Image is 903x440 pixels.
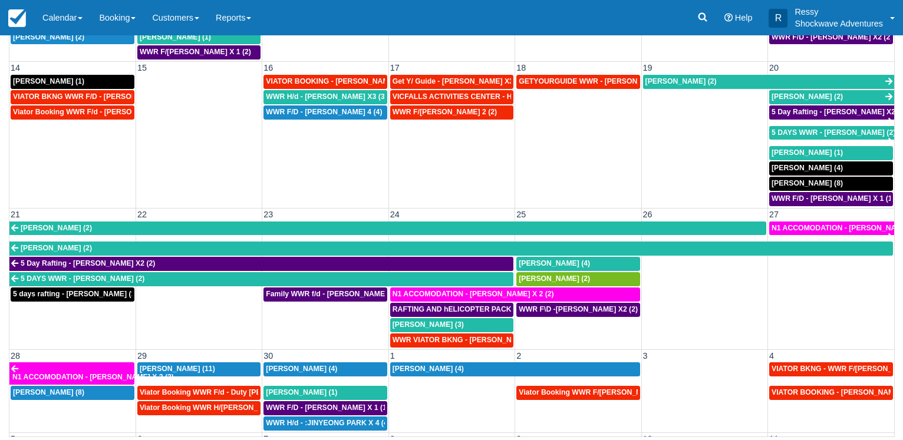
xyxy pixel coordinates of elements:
span: [PERSON_NAME] (4) [772,164,843,172]
a: Viator Booking WWR H/[PERSON_NAME] x2 (3) [137,401,261,415]
span: WWR F\D -[PERSON_NAME] X2 (2) [519,305,638,313]
span: [PERSON_NAME] (8) [772,179,843,187]
span: GETYOURGUIDE WWR - [PERSON_NAME] X 9 (9) [519,77,688,85]
span: [PERSON_NAME] (4) [393,365,464,373]
img: checkfront-main-nav-mini-logo.png [8,9,26,27]
span: 5 DAYS WWR - [PERSON_NAME] (2) [21,274,144,283]
span: 4 [768,351,775,360]
a: 5 DAYS WWR - [PERSON_NAME] (2) [769,126,894,140]
a: [PERSON_NAME] (1) [769,146,893,160]
a: VIATOR BOOKING - [PERSON_NAME] X 4 (4) [263,75,387,89]
span: VIATOR BOOKING - [PERSON_NAME] X 4 (4) [266,77,420,85]
a: [PERSON_NAME] (4) [263,362,387,376]
a: Get Y/ Guide - [PERSON_NAME] X3 (3) [390,75,513,89]
a: Viator Booking WWR F/d - Duty [PERSON_NAME] 2 (2) [137,386,261,400]
a: VIATOR BKNG - WWR F/[PERSON_NAME] 3 (3) [769,362,893,376]
span: 3 [642,351,649,360]
span: WWR F/D - [PERSON_NAME] X2 (2) [772,33,892,41]
span: 22 [136,210,148,219]
a: WWR F/D - [PERSON_NAME] X2 (2) [769,31,893,45]
span: 5 Day Rafting - [PERSON_NAME] X2 (2) [21,259,155,267]
a: [PERSON_NAME] (11) [137,362,261,376]
a: GETYOURGUIDE WWR - [PERSON_NAME] X 9 (9) [516,75,640,89]
a: Viator Booking WWR F/[PERSON_NAME] X 2 (2) [516,386,640,400]
span: 20 [768,63,780,72]
p: Ressy [795,6,883,18]
a: Family WWR f/d - [PERSON_NAME] X 4 (4) [263,287,387,302]
span: WWR H/d - :JINYEONG PARK X 4 (4) [266,419,390,427]
span: 5 days rafting - [PERSON_NAME] (1) [13,290,137,298]
span: WWR H/d - [PERSON_NAME] X3 (3) [266,92,387,101]
a: N1 ACCOMODATION - [PERSON_NAME] X 2 (2) [769,221,894,236]
span: 1 [389,351,396,360]
a: [PERSON_NAME] (1) [137,31,261,45]
span: WWR F/D - [PERSON_NAME] X 1 (1) [266,403,389,412]
a: WWR F/D - [PERSON_NAME] 4 (4) [263,105,387,120]
span: [PERSON_NAME] (2) [519,274,590,283]
a: RAFTING AND hELICOPTER PACKAGE - [PERSON_NAME] X1 (1) [390,303,513,317]
span: 14 [9,63,21,72]
span: Help [735,13,753,22]
span: 19 [642,63,654,72]
a: VIATOR BKNG WWR F/D - [PERSON_NAME] X 1 (1) [11,90,134,104]
a: N1 ACCOMODATION - [PERSON_NAME] X 2 (2) [390,287,640,302]
span: Viator Booking WWR F/d - [PERSON_NAME] X 1 (1) [13,108,188,116]
span: [PERSON_NAME] (1) [772,148,843,157]
a: [PERSON_NAME] (2) [769,90,894,104]
a: [PERSON_NAME] (3) [390,318,513,332]
span: 27 [768,210,780,219]
i: Help [724,14,733,22]
span: [PERSON_NAME] (1) [140,33,211,41]
span: Family WWR f/d - [PERSON_NAME] X 4 (4) [266,290,411,298]
span: 21 [9,210,21,219]
span: Viator Booking WWR F/[PERSON_NAME] X 2 (2) [519,388,683,396]
a: WWR F/D - [PERSON_NAME] X 1 (1) [263,401,387,415]
a: VICFALLS ACTIVITIES CENTER - HELICOPTER -[PERSON_NAME] X 4 (4) [390,90,513,104]
span: 2 [515,351,522,360]
span: 24 [389,210,401,219]
span: [PERSON_NAME] (1) [13,77,84,85]
span: [PERSON_NAME] (4) [266,365,337,373]
a: [PERSON_NAME] (1) [263,386,387,400]
a: [PERSON_NAME] (2) [9,241,893,256]
a: 5 Day Rafting - [PERSON_NAME] X2 (2) [769,105,894,120]
span: 5 DAYS WWR - [PERSON_NAME] (2) [772,128,895,137]
span: WWR F/D - [PERSON_NAME] 4 (4) [266,108,382,116]
span: 16 [262,63,274,72]
a: N1 ACCOMODATION - [PERSON_NAME] X 2 (2) [9,362,134,385]
span: [PERSON_NAME] (2) [645,77,717,85]
a: [PERSON_NAME] (8) [769,177,893,191]
span: [PERSON_NAME] (2) [772,92,843,101]
span: 17 [389,63,401,72]
a: [PERSON_NAME] (1) [11,75,134,89]
a: [PERSON_NAME] (4) [390,362,640,376]
span: WWR F/[PERSON_NAME] X 1 (2) [140,48,251,56]
a: WWR H/d - [PERSON_NAME] X3 (3) [263,90,387,104]
a: WWR F/D - [PERSON_NAME] X 1 (1) [769,192,893,206]
a: WWR F/[PERSON_NAME] 2 (2) [390,105,513,120]
span: [PERSON_NAME] (3) [393,320,464,329]
span: N1 ACCOMODATION - [PERSON_NAME] X 2 (2) [393,290,554,298]
a: [PERSON_NAME] (2) [9,221,766,236]
span: Viator Booking WWR F/d - Duty [PERSON_NAME] 2 (2) [140,388,327,396]
span: [PERSON_NAME] (2) [21,224,92,232]
span: [PERSON_NAME] (11) [140,365,215,373]
span: 23 [262,210,274,219]
span: 26 [642,210,654,219]
span: WWR VIATOR BKNG - [PERSON_NAME] 2 (2) [393,336,547,344]
p: Shockwave Adventures [795,18,883,29]
span: [PERSON_NAME] (4) [519,259,590,267]
span: Viator Booking WWR H/[PERSON_NAME] x2 (3) [140,403,302,412]
span: 29 [136,351,148,360]
a: VIATOR BOOKING - [PERSON_NAME] 2 (2) [769,386,893,400]
a: 5 Day Rafting - [PERSON_NAME] X2 (2) [9,257,513,271]
a: WWR F/[PERSON_NAME] X 1 (2) [137,45,261,59]
a: [PERSON_NAME] (4) [516,257,640,271]
span: WWR F/[PERSON_NAME] 2 (2) [393,108,497,116]
span: [PERSON_NAME] (2) [21,244,92,252]
span: [PERSON_NAME] (8) [13,388,84,396]
span: Get Y/ Guide - [PERSON_NAME] X3 (3) [393,77,524,85]
span: [PERSON_NAME] (1) [266,388,337,396]
a: [PERSON_NAME] (8) [11,386,134,400]
span: 30 [262,351,274,360]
